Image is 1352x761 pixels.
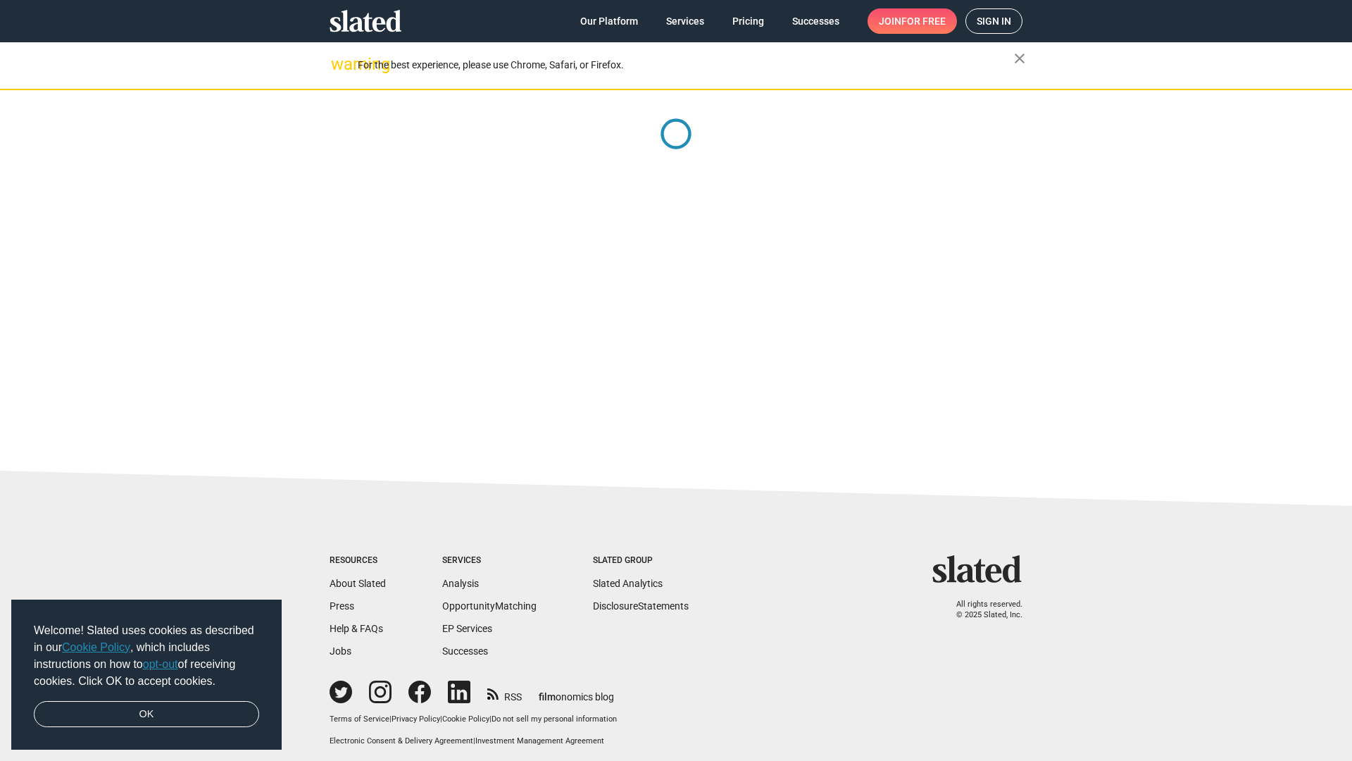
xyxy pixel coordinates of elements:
[442,645,488,657] a: Successes
[330,623,383,634] a: Help & FAQs
[440,714,442,724] span: |
[655,8,715,34] a: Services
[580,8,638,34] span: Our Platform
[442,555,537,567] div: Services
[34,701,259,728] a: dismiss cookie message
[965,8,1022,34] a: Sign in
[732,8,764,34] span: Pricing
[539,679,614,704] a: filmonomics blog
[389,714,392,724] span: |
[442,623,492,634] a: EP Services
[1011,50,1028,67] mat-icon: close
[593,600,689,612] a: DisclosureStatements
[330,578,386,589] a: About Slated
[473,736,475,745] span: |
[442,714,489,724] a: Cookie Policy
[868,8,957,34] a: Joinfor free
[475,736,604,745] a: Investment Management Agreement
[721,8,775,34] a: Pricing
[941,600,1022,620] p: All rights reserved. © 2025 Slated, Inc.
[539,691,556,703] span: film
[593,555,689,567] div: Slated Group
[358,56,1014,75] div: For the best experience, please use Chrome, Safari, or Firefox.
[330,714,389,724] a: Terms of Service
[62,641,130,653] a: Cookie Policy
[11,600,282,750] div: cookieconsent
[34,622,259,690] span: Welcome! Slated uses cookies as described in our , which includes instructions on how to of recei...
[331,56,348,73] mat-icon: warning
[330,736,473,745] a: Electronic Consent & Delivery Agreement
[143,658,178,670] a: opt-out
[392,714,440,724] a: Privacy Policy
[792,8,839,34] span: Successes
[442,600,537,612] a: OpportunityMatching
[879,8,946,34] span: Join
[330,555,386,567] div: Resources
[487,682,522,704] a: RSS
[901,8,946,34] span: for free
[977,9,1011,33] span: Sign in
[492,714,617,725] button: Do not sell my personal information
[593,578,663,589] a: Slated Analytics
[330,600,354,612] a: Press
[442,578,479,589] a: Analysis
[666,8,704,34] span: Services
[781,8,851,34] a: Successes
[489,714,492,724] span: |
[330,645,351,657] a: Jobs
[569,8,649,34] a: Our Platform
